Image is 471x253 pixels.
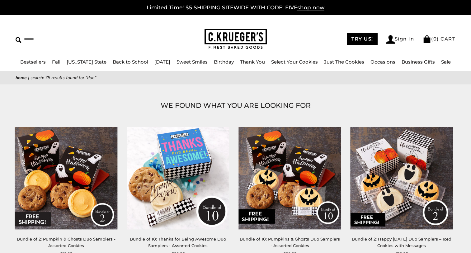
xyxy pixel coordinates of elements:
img: Bundle of 10: Pumpkins & Ghosts Duo Samplers - Assorted Cookies [238,127,341,229]
a: Bundle of 10: Thanks for Being Awesome Duo Samplers - Assorted Cookies [130,236,226,248]
span: 0 [433,36,437,42]
img: Search [16,37,21,43]
nav: breadcrumbs [16,74,455,81]
a: Just The Cookies [324,59,364,65]
img: Bundle of 2: Happy Halloween Duo Samplers – Iced Cookies with Messages [351,127,453,229]
a: [DATE] [154,59,170,65]
a: Home [16,75,27,81]
span: Search: 78 results found for "duo" [31,75,96,81]
a: Sale [441,59,451,65]
img: Account [386,35,395,44]
a: Back to School [113,59,148,65]
span: shop now [297,4,324,11]
a: Birthday [214,59,234,65]
span: | [28,75,29,81]
a: Limited Time! $5 SHIPPING SITEWIDE WITH CODE: FIVEshop now [147,4,324,11]
a: Bundle of 2: Pumpkin & Ghosts Duo Samplers - Assorted Cookies [17,236,115,248]
img: Bundle of 10: Thanks for Being Awesome Duo Samplers - Assorted Cookies [127,127,229,229]
h1: WE FOUND WHAT YOU ARE LOOKING FOR [25,100,446,111]
a: Sign In [386,35,414,44]
a: (0) CART [423,36,455,42]
a: [US_STATE] State [67,59,106,65]
img: C.KRUEGER'S [205,29,267,49]
img: Bag [423,35,431,43]
a: Bundle of 2: Happy [DATE] Duo Samplers – Iced Cookies with Messages [352,236,451,248]
input: Search [16,34,120,44]
a: Bestsellers [20,59,46,65]
a: Sweet Smiles [177,59,208,65]
a: TRY US! [347,33,378,45]
a: Thank You [240,59,265,65]
a: Business Gifts [402,59,435,65]
a: Fall [52,59,60,65]
img: Bundle of 2: Pumpkin & Ghosts Duo Samplers - Assorted Cookies [15,127,117,229]
a: Bundle of 10: Pumpkins & Ghosts Duo Samplers - Assorted Cookies [240,236,340,248]
a: Select Your Cookies [271,59,318,65]
a: Occasions [370,59,395,65]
